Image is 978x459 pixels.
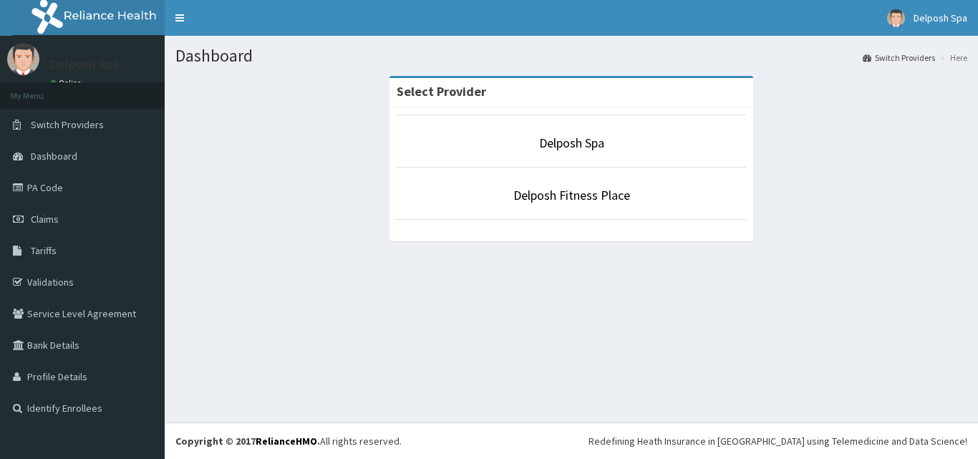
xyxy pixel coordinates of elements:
[31,118,104,131] span: Switch Providers
[50,58,120,71] p: Delposh Spa
[31,213,59,226] span: Claims
[397,83,486,100] strong: Select Provider
[7,43,39,75] img: User Image
[256,435,317,448] a: RelianceHMO
[589,434,967,448] div: Redefining Heath Insurance in [GEOGRAPHIC_DATA] using Telemedicine and Data Science!
[914,11,967,24] span: Delposh Spa
[175,435,320,448] strong: Copyright © 2017 .
[887,9,905,27] img: User Image
[936,52,967,64] li: Here
[863,52,935,64] a: Switch Providers
[50,78,84,88] a: Online
[31,150,77,163] span: Dashboard
[513,187,630,203] a: Delposh Fitness Place
[31,244,57,257] span: Tariffs
[539,135,604,151] a: Delposh Spa
[165,422,978,459] footer: All rights reserved.
[175,47,967,65] h1: Dashboard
